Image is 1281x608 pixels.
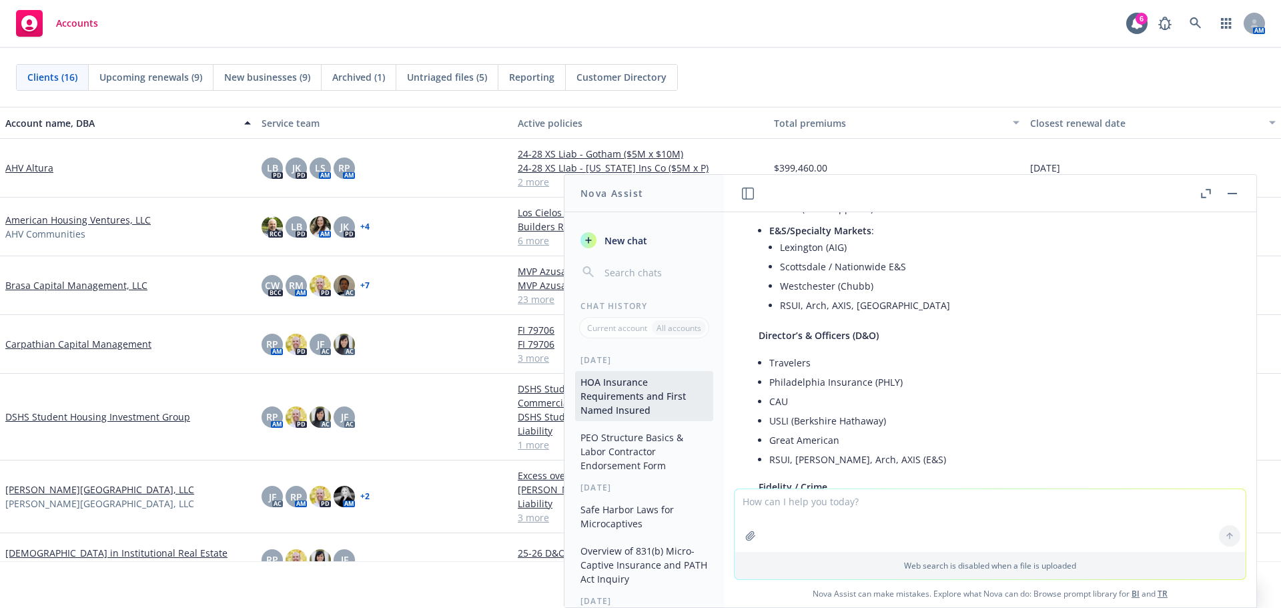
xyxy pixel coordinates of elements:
[769,224,871,237] span: E&S/Specialty Markets
[780,257,1222,276] li: Scottsdale / Nationwide E&S
[27,70,77,84] span: Clients (16)
[5,410,190,424] a: DSHS Student Housing Investment Group
[774,161,827,175] span: $399,460.00
[286,334,307,355] img: photo
[576,70,667,84] span: Customer Directory
[564,354,724,366] div: [DATE]
[338,161,350,175] span: RP
[518,382,763,410] a: DSHS Student Housing Investment Group - Commercial Property
[292,161,301,175] span: JK
[512,107,769,139] button: Active policies
[769,392,1222,411] li: CAU
[1152,10,1178,37] a: Report a Bug
[265,278,280,292] span: CW
[290,490,302,504] span: RP
[266,553,278,567] span: RP
[5,213,151,227] a: American Housing Ventures, LLC
[360,223,370,231] a: + 4
[769,107,1025,139] button: Total premiums
[310,406,331,428] img: photo
[518,410,763,438] a: DSHS Student Housing Investment Group - Excess Liability
[769,430,1222,450] li: Great American
[518,546,763,560] a: 25-26 D&O and EPL
[509,70,554,84] span: Reporting
[266,337,278,351] span: RP
[334,275,355,296] img: photo
[360,493,370,501] a: + 2
[340,220,349,234] span: JK
[575,371,713,421] button: HOA Insurance Requirements and First Named Insured
[575,228,713,252] button: New chat
[564,595,724,607] div: [DATE]
[289,278,304,292] span: RM
[518,560,763,574] a: 25-26 GL - NIAC
[769,372,1222,392] li: Philadelphia Insurance (PHLY)
[769,411,1222,430] li: USLI (Berkshire Hathaway)
[518,292,763,306] a: 23 more
[286,549,307,571] img: photo
[564,482,724,493] div: [DATE]
[1158,588,1168,599] a: TR
[759,329,879,342] span: Director’s & Officers (D&O)
[729,580,1251,607] span: Nova Assist can make mistakes. Explore what Nova can do: Browse prompt library for and
[602,263,708,282] input: Search chats
[1182,10,1209,37] a: Search
[769,450,1222,469] li: RSUI, [PERSON_NAME], Arch, AXIS (E&S)
[224,70,310,84] span: New businesses (9)
[5,483,194,497] a: [PERSON_NAME][GEOGRAPHIC_DATA], LLC
[518,116,763,130] div: Active policies
[518,147,763,161] a: 24-28 XS Liab - Gotham ($5M x $10M)
[99,70,202,84] span: Upcoming renewals (9)
[256,107,512,139] button: Service team
[518,483,763,511] a: [PERSON_NAME][GEOGRAPHIC_DATA], LLC - General Liability
[657,322,701,334] p: All accounts
[518,234,763,248] a: 6 more
[291,220,302,234] span: LB
[780,238,1222,257] li: Lexington (AIG)
[341,410,348,424] span: JF
[315,161,326,175] span: LS
[518,175,763,189] a: 2 more
[1132,588,1140,599] a: BI
[1030,116,1261,130] div: Closest renewal date
[267,161,278,175] span: LB
[5,116,236,130] div: Account name, DBA
[743,560,1238,571] p: Web search is disabled when a file is uploaded
[1213,10,1240,37] a: Switch app
[575,499,713,535] button: Safe Harbor Laws for Microcaptives
[5,546,251,574] a: [DEMOGRAPHIC_DATA] in Institutional Real Estate (FIIRE)
[759,481,827,493] span: Fidelity / Crime
[262,216,283,238] img: photo
[5,278,147,292] a: Brasa Capital Management, LLC
[5,161,53,175] a: AHV Altura
[580,186,643,200] h1: Nova Assist
[518,220,763,234] a: Builders Risk
[518,161,763,175] a: 24-28 XS LIab - [US_STATE] Ins Co ($5M x P)
[310,216,331,238] img: photo
[407,70,487,84] span: Untriaged files (5)
[5,227,85,241] span: AHV Communities
[518,206,763,220] a: Los Cielos Builders Risk
[310,275,331,296] img: photo
[518,323,763,337] a: FI 79706
[11,5,103,42] a: Accounts
[518,469,763,483] a: Excess over GL, Hired/Non-owned Auto, Auto Liability
[332,70,385,84] span: Archived (1)
[774,116,1005,130] div: Total premiums
[518,511,763,525] a: 3 more
[518,351,763,365] a: 3 more
[269,490,276,504] span: JF
[575,540,713,590] button: Overview of 831(b) Micro-Captive Insurance and PATH Act Inquiry
[575,426,713,477] button: PEO Structure Basics & Labor Contractor Endorsement Form
[769,353,1222,372] li: Travelers
[360,282,370,290] a: + 7
[518,438,763,452] a: 1 more
[5,337,151,351] a: Carpathian Capital Management
[780,296,1222,315] li: RSUI, Arch, AXIS, [GEOGRAPHIC_DATA]
[602,234,647,248] span: New chat
[310,549,331,571] img: photo
[564,300,724,312] div: Chat History
[518,264,763,278] a: MVP Azusa Foothill LLC | Excess $1M x $5M
[56,18,98,29] span: Accounts
[262,116,507,130] div: Service team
